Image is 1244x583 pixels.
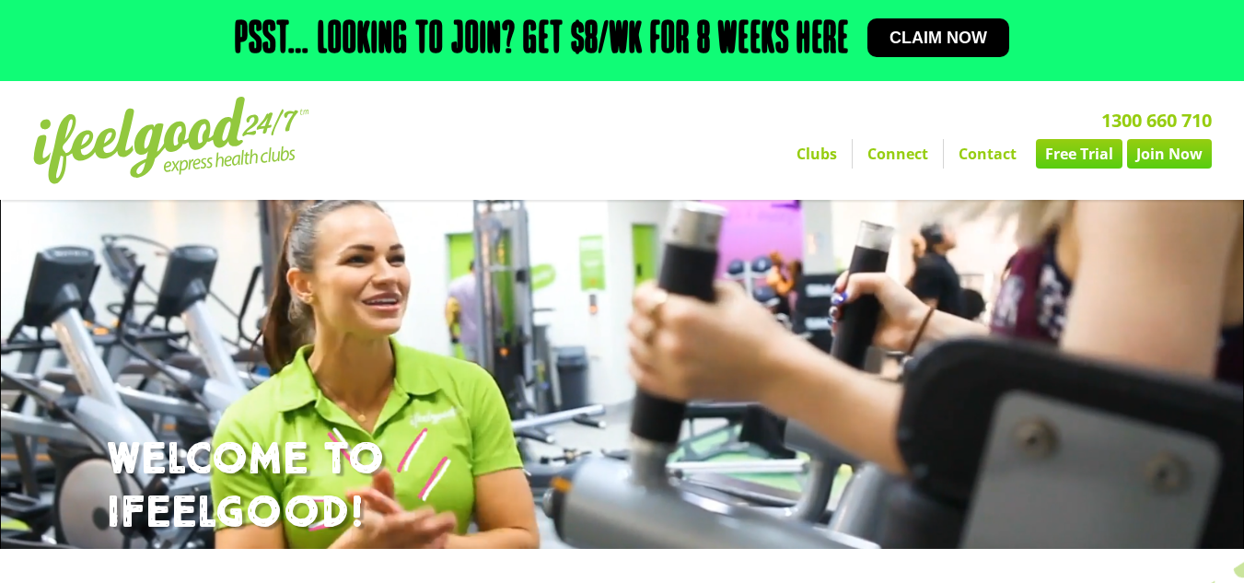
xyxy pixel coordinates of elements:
a: Claim now [867,18,1009,57]
nav: Menu [452,139,1212,169]
span: Claim now [889,29,987,46]
a: Free Trial [1036,139,1122,169]
a: Connect [853,139,943,169]
a: Clubs [782,139,852,169]
a: Join Now [1127,139,1212,169]
h1: WELCOME TO IFEELGOOD! [107,434,1138,540]
a: Contact [944,139,1031,169]
a: 1300 660 710 [1101,108,1212,133]
h2: Psst… Looking to join? Get $8/wk for 8 weeks here [235,18,849,63]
